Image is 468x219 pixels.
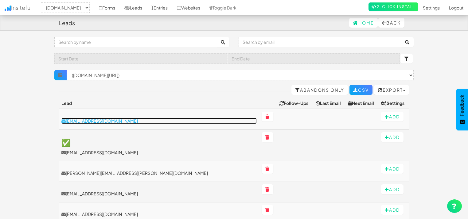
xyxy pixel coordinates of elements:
th: Follow-Ups [277,98,313,109]
h3: ✅ [61,138,257,146]
th: Next Email [346,98,379,109]
input: Search by name [54,37,217,47]
button: Add [381,132,404,142]
button: Back [378,18,404,28]
a: CSV [349,85,372,95]
a: [EMAIL_ADDRESS][DOMAIN_NAME] [61,118,257,124]
p: [EMAIL_ADDRESS][DOMAIN_NAME] [61,149,257,156]
a: Abandons Only [291,85,348,95]
th: Settings [379,98,409,109]
a: [PERSON_NAME][EMAIL_ADDRESS][PERSON_NAME][DOMAIN_NAME] [61,170,257,176]
button: Add [381,184,404,194]
button: Add [381,205,404,215]
button: Export [374,85,409,95]
button: Add [381,164,404,174]
img: icon.png [5,6,11,11]
input: Start Date [54,53,227,64]
span: Feedback [459,95,465,116]
button: Feedback - Show survey [456,89,468,130]
a: ✅[EMAIL_ADDRESS][DOMAIN_NAME] [61,138,257,156]
a: 2-Click Install [369,2,418,11]
h4: Leads [59,20,75,26]
th: Last Email [313,98,345,109]
button: Add [381,112,404,121]
th: Lead [59,98,259,109]
a: Home [349,18,378,28]
a: [EMAIL_ADDRESS][DOMAIN_NAME] [61,190,257,197]
input: End Date [228,53,400,64]
input: Search by email [239,37,402,47]
a: [EMAIL_ADDRESS][DOMAIN_NAME] [61,211,257,217]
